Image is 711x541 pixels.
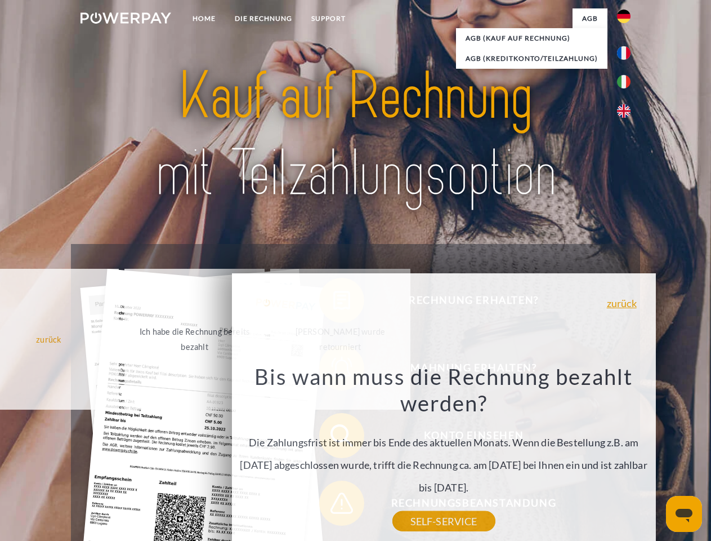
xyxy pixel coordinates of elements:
a: Home [183,8,225,29]
a: SELF-SERVICE [392,511,495,531]
img: it [617,75,630,88]
iframe: Schaltfläche zum Öffnen des Messaging-Fensters [666,496,702,532]
h3: Bis wann muss die Rechnung bezahlt werden? [238,363,649,417]
img: title-powerpay_de.svg [108,54,603,216]
img: fr [617,46,630,60]
div: Ich habe die Rechnung bereits bezahlt [131,324,258,354]
a: AGB (Kauf auf Rechnung) [456,28,607,48]
a: SUPPORT [302,8,355,29]
img: en [617,104,630,118]
a: zurück [607,298,637,308]
div: Die Zahlungsfrist ist immer bis Ende des aktuellen Monats. Wenn die Bestellung z.B. am [DATE] abg... [238,363,649,521]
img: logo-powerpay-white.svg [81,12,171,24]
img: de [617,10,630,23]
a: AGB (Kreditkonto/Teilzahlung) [456,48,607,69]
a: DIE RECHNUNG [225,8,302,29]
a: agb [573,8,607,29]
